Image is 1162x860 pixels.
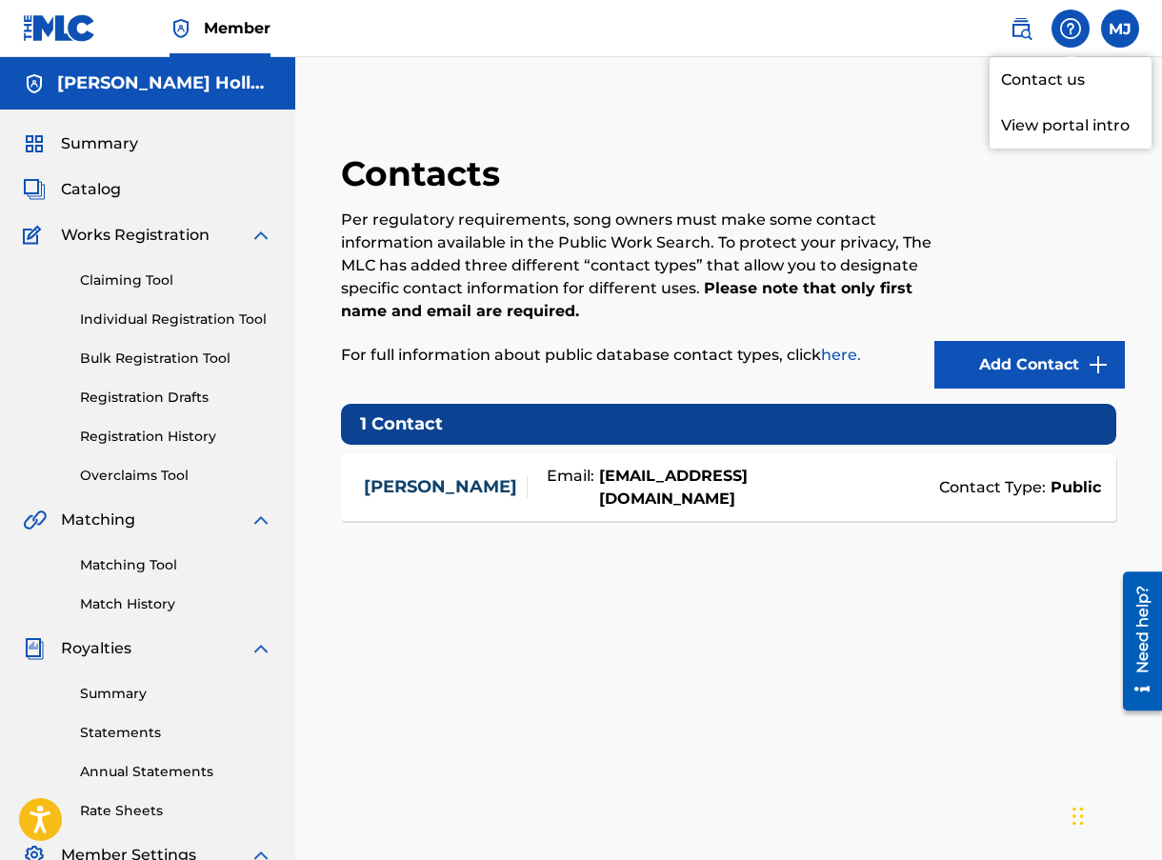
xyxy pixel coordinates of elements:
img: MLC Logo [23,14,96,42]
strong: [EMAIL_ADDRESS][DOMAIN_NAME] [594,465,748,510]
div: User Menu [1101,10,1139,48]
a: Public Search [1002,10,1040,48]
span: Matching [61,509,135,531]
span: Works Registration [61,224,210,247]
a: Claiming Tool [80,270,272,290]
span: Summary [61,132,138,155]
div: Drag [1072,788,1084,845]
img: Summary [23,132,46,155]
iframe: Chat Widget [1067,769,1162,860]
img: help [1059,17,1082,40]
a: Contact us [990,57,1152,103]
a: Summary [80,684,272,704]
img: expand [250,224,272,247]
div: Email: [528,465,748,510]
a: Annual Statements [80,762,272,782]
img: 9d2ae6d4665cec9f34b9.svg [1087,353,1110,376]
a: Statements [80,723,272,743]
a: Bulk Registration Tool [80,349,272,369]
img: expand [250,509,272,531]
span: Royalties [61,637,131,660]
a: SummarySummary [23,132,138,155]
img: Top Rightsholder [170,17,192,40]
p: Per regulatory requirements, song owners must make some contact information available in the Publ... [341,209,934,323]
img: Royalties [23,637,46,660]
div: Contact Type: [748,476,1100,499]
a: Match History [80,594,272,614]
img: Works Registration [23,224,48,247]
iframe: Resource Center [1109,565,1162,718]
img: Accounts [23,72,46,95]
img: expand [250,637,272,660]
a: here. [821,346,861,364]
p: For full information about public database contact types, click [341,344,934,367]
a: Rate Sheets [80,801,272,821]
h5: Michael Jamell HollywoodPkr [57,72,272,94]
p: View portal intro [990,103,1152,149]
a: Individual Registration Tool [80,310,272,330]
img: Matching [23,509,47,531]
h5: 1 Contact [341,404,1116,445]
a: Add Contact [934,341,1125,389]
a: Matching Tool [80,555,272,575]
h2: Contacts [341,152,510,195]
span: Catalog [61,178,121,201]
img: Catalog [23,178,46,201]
img: search [1010,17,1032,40]
a: Overclaims Tool [80,466,272,486]
a: [PERSON_NAME] [364,476,517,498]
a: Registration Drafts [80,388,272,408]
div: Help [1052,10,1090,48]
a: CatalogCatalog [23,178,121,201]
a: Registration History [80,427,272,447]
span: Member [204,17,270,39]
strong: Public [1046,476,1101,499]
